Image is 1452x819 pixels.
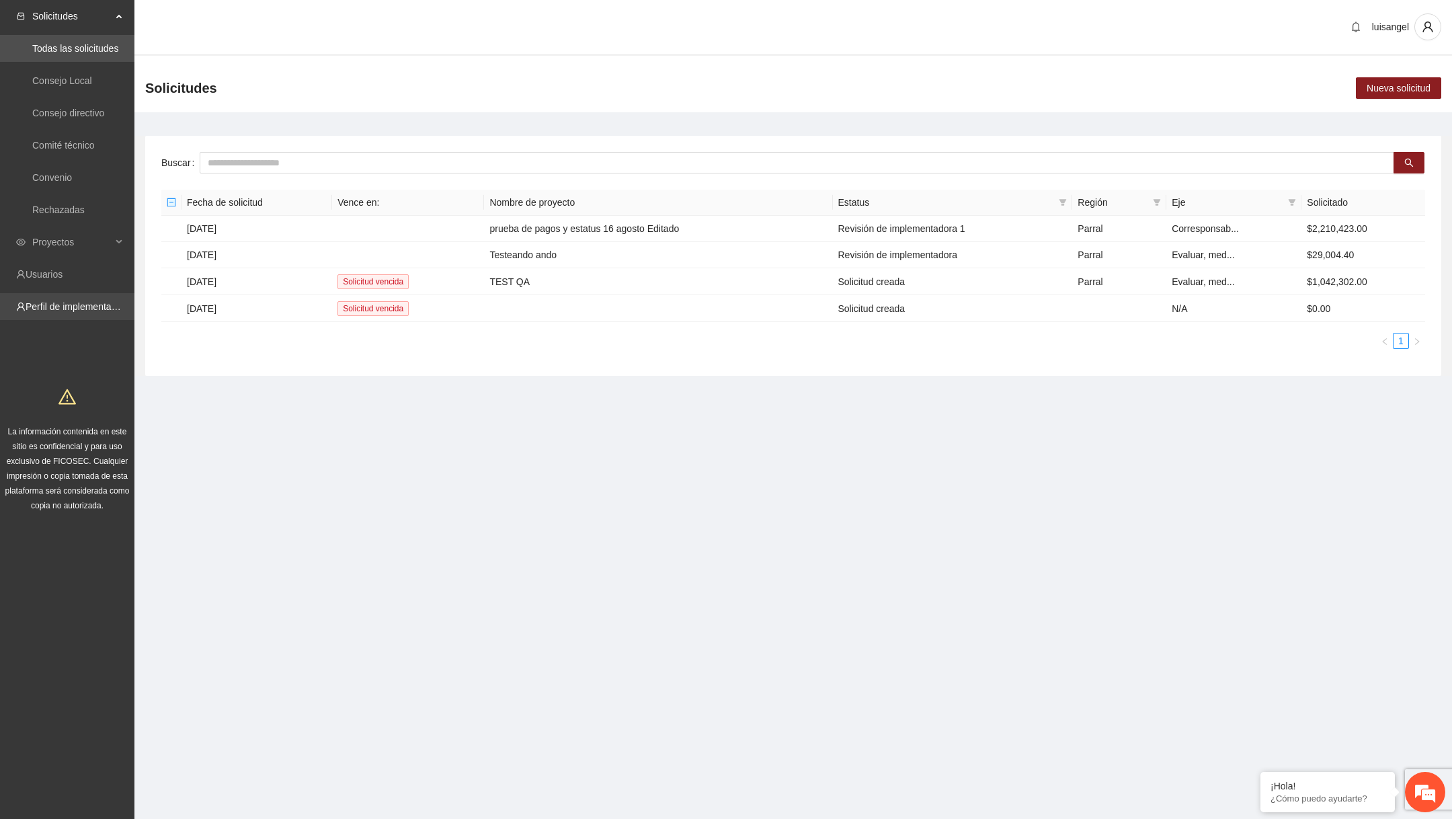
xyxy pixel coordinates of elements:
span: Evaluar, med... [1172,276,1234,287]
a: Convenio [32,172,72,183]
td: prueba de pagos y estatus 16 agosto Editado [484,216,832,242]
span: filter [1056,192,1070,212]
span: Evaluar, med... [1172,249,1234,260]
a: Consejo directivo [32,108,104,118]
a: 1 [1394,334,1408,348]
span: search [1404,158,1414,169]
span: luisangel [1372,22,1409,32]
td: Revisión de implementadora 1 [833,216,1073,242]
span: Nueva solicitud [1367,81,1430,95]
td: Solicitud creada [833,295,1073,322]
a: Perfil de implementadora [26,301,130,312]
th: Vence en: [332,190,484,216]
th: Nombre de proyecto [484,190,832,216]
td: [DATE] [182,268,332,295]
span: right [1413,338,1421,346]
td: [DATE] [182,295,332,322]
span: Solicitudes [32,3,112,30]
a: Consejo Local [32,75,92,86]
td: $29,004.40 [1301,242,1425,268]
span: left [1381,338,1389,346]
td: [DATE] [182,216,332,242]
span: Solicitud vencida [337,301,409,316]
a: Usuarios [26,269,63,280]
td: Parral [1072,242,1166,268]
td: Parral [1072,216,1166,242]
span: Corresponsab... [1172,223,1239,234]
a: Todas las solicitudes [32,43,118,54]
td: Solicitud creada [833,268,1073,295]
li: Previous Page [1377,333,1393,349]
td: Revisión de implementadora [833,242,1073,268]
button: Nueva solicitud [1356,77,1441,99]
button: user [1414,13,1441,40]
td: $2,210,423.00 [1301,216,1425,242]
span: inbox [16,11,26,21]
span: warning [58,388,76,405]
button: bell [1345,16,1367,38]
td: $1,042,302.00 [1301,268,1425,295]
td: $0.00 [1301,295,1425,322]
span: bell [1346,22,1366,32]
span: filter [1059,198,1067,206]
span: Proyectos [32,229,112,256]
span: Solicitudes [145,77,217,99]
button: left [1377,333,1393,349]
span: filter [1150,192,1164,212]
a: Comité técnico [32,140,95,151]
span: filter [1288,198,1296,206]
span: eye [16,237,26,247]
td: Testeando ando [484,242,832,268]
span: user [1415,21,1441,33]
li: Next Page [1409,333,1425,349]
span: Eje [1172,195,1283,210]
td: TEST QA [484,268,832,295]
span: Región [1078,195,1147,210]
div: ¡Hola! [1270,781,1385,791]
a: Rechazadas [32,204,85,215]
span: Solicitud vencida [337,274,409,289]
span: Estatus [838,195,1054,210]
label: Buscar [161,152,200,173]
span: filter [1153,198,1161,206]
span: La información contenida en este sitio es confidencial y para uso exclusivo de FICOSEC. Cualquier... [5,427,130,510]
span: filter [1285,192,1299,212]
th: Fecha de solicitud [182,190,332,216]
td: Parral [1072,268,1166,295]
button: right [1409,333,1425,349]
th: Solicitado [1301,190,1425,216]
p: ¿Cómo puedo ayudarte? [1270,793,1385,804]
td: N/A [1166,295,1301,322]
button: search [1394,152,1424,173]
span: minus-square [167,198,176,207]
li: 1 [1393,333,1409,349]
td: [DATE] [182,242,332,268]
